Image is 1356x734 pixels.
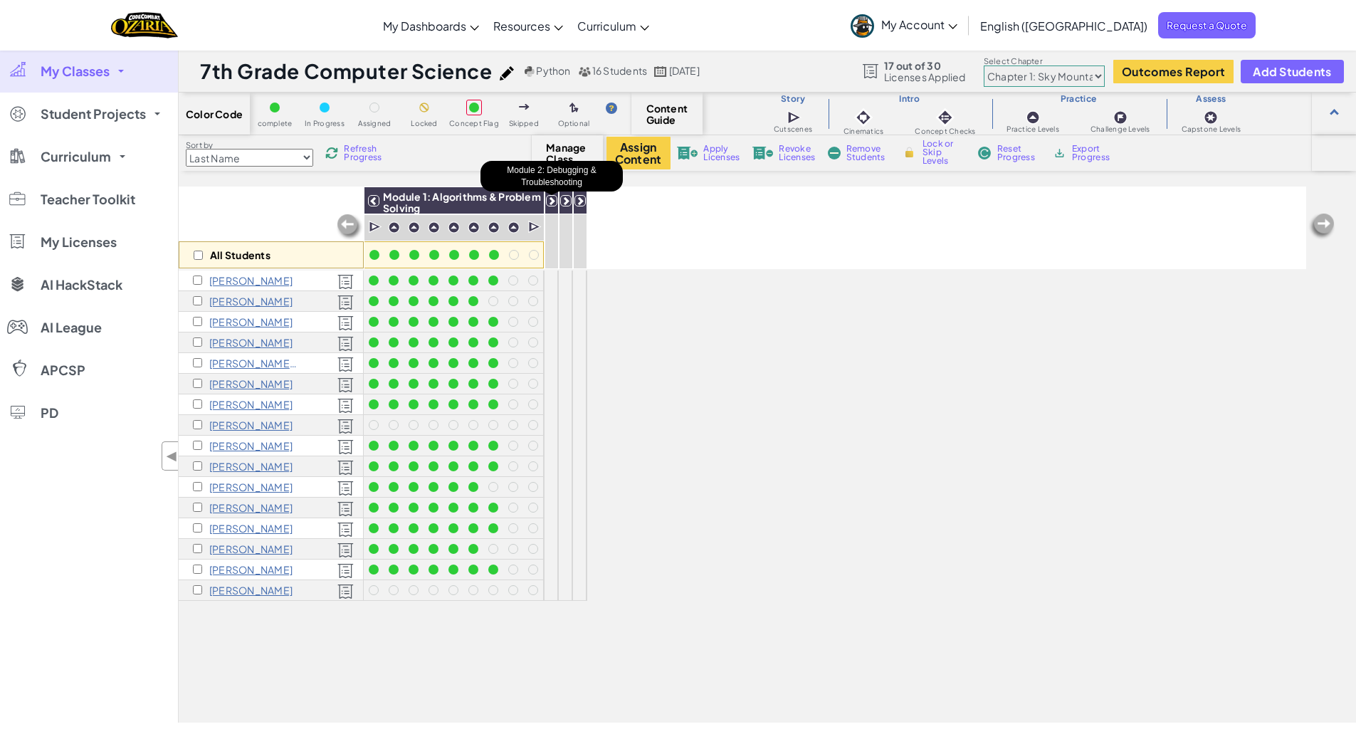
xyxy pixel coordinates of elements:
[997,145,1040,162] span: Reset Progress
[493,19,550,33] span: Resources
[1241,60,1343,83] button: Add Students
[677,147,698,159] img: IconLicenseApply.svg
[853,108,873,127] img: IconCinematic.svg
[525,66,535,77] img: python.png
[337,542,354,558] img: Licensed
[337,501,354,517] img: Licensed
[337,377,354,393] img: Licensed
[305,120,345,127] span: In Progress
[111,11,177,40] img: Home
[980,19,1147,33] span: English ([GEOGRAPHIC_DATA])
[209,378,293,389] p: Austin Eastway
[577,19,636,33] span: Curriculum
[902,146,917,159] img: IconLock.svg
[779,145,815,162] span: Revoke Licenses
[752,147,774,159] img: IconLicenseRevoke.svg
[500,66,514,80] img: iconPencil.svg
[376,6,486,45] a: My Dashboards
[977,147,992,159] img: IconReset.svg
[388,221,400,234] img: IconPracticeLevel.svg
[337,274,354,290] img: Licensed
[669,64,700,77] span: [DATE]
[884,71,966,83] span: Licenses Applied
[654,66,667,77] img: calendar.svg
[337,419,354,434] img: Licensed
[41,193,135,206] span: Teacher Toolkit
[558,120,590,127] span: Optional
[884,60,966,71] span: 17 out of 30
[646,103,688,125] span: Content Guide
[411,120,437,127] span: Locked
[536,64,570,77] span: Python
[337,563,354,579] img: Licensed
[41,65,110,78] span: My Classes
[209,399,293,410] p: Bryston Elder
[41,321,102,334] span: AI League
[369,220,382,234] img: IconCutscene.svg
[828,147,841,159] img: IconRemoveStudents.svg
[569,103,579,114] img: IconOptionalLevel.svg
[337,315,354,331] img: Licensed
[200,58,493,85] h1: 7th Grade Computer Science
[973,6,1155,45] a: English ([GEOGRAPHIC_DATA])
[186,140,313,151] label: Sort by
[488,221,500,234] img: IconPracticeLevel.svg
[546,142,588,164] span: Manage Class
[758,93,828,105] h3: Story
[1308,212,1336,241] img: Arrow_Left_Inactive.png
[186,108,243,120] span: Color Code
[843,3,965,48] a: My Account
[209,275,293,286] p: Margret Cook
[851,14,874,38] img: avatar
[606,103,617,114] img: IconHint.svg
[337,584,354,599] img: Licensed
[41,150,111,163] span: Curriculum
[209,419,293,431] p: Emerson Foster
[480,161,623,192] div: Module 2: Debugging & Troubleshooting
[209,584,293,596] p: Leigha Walker
[337,439,354,455] img: Licensed
[209,461,293,472] p: Aaron Mcbean
[209,564,293,575] p: Allyonna Vincent
[828,93,991,105] h3: Intro
[449,120,499,127] span: Concept Flag
[408,221,420,234] img: IconPracticeLevel.svg
[209,502,293,513] p: Brystal Parish
[915,127,975,135] span: Concept Checks
[209,523,293,534] p: Madilyn Smith
[209,357,298,369] p: Peyton Easter
[209,440,293,451] p: Ryan Hill
[337,522,354,538] img: Licensed
[592,64,648,77] span: 16 Students
[325,147,338,159] img: IconReload.svg
[337,398,354,414] img: Licensed
[787,110,802,125] img: IconCutscene.svg
[337,336,354,352] img: Licensed
[41,236,117,248] span: My Licenses
[258,120,293,127] span: complete
[1072,145,1115,162] span: Export Progress
[1026,110,1040,125] img: IconPracticeLevel.svg
[335,213,364,241] img: Arrow_Left_Inactive.png
[337,481,354,496] img: Licensed
[1113,60,1234,83] button: Outcomes Report
[606,137,671,169] button: Assign Content
[111,11,177,40] a: Ozaria by CodeCombat logo
[41,108,146,120] span: Student Projects
[992,93,1166,105] h3: Practice
[337,295,354,310] img: Licensed
[428,221,440,234] img: IconPracticeLevel.svg
[209,316,293,327] p: Emma Derevage
[509,120,539,127] span: Skipped
[486,6,570,45] a: Resources
[468,221,480,234] img: IconPracticeLevel.svg
[923,140,965,165] span: Lock or Skip Levels
[984,56,1105,67] label: Select Chapter
[209,295,293,307] p: Justyce Dennis
[337,357,354,372] img: Licensed
[166,446,178,466] span: ◀
[383,190,541,214] span: Module 1: Algorithms & Problem Solving
[448,221,460,234] img: IconPracticeLevel.svg
[570,6,656,45] a: Curriculum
